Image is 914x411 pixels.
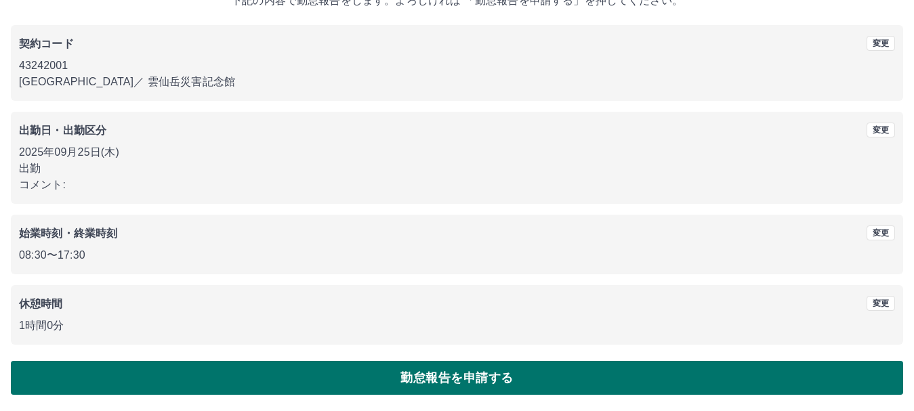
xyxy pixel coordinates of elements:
button: 変更 [867,36,895,51]
b: 契約コード [19,38,74,49]
b: 出勤日・出勤区分 [19,125,106,136]
p: コメント: [19,177,895,193]
b: 休憩時間 [19,298,63,309]
p: [GEOGRAPHIC_DATA] ／ 雲仙岳災害記念館 [19,74,895,90]
p: 08:30 〜 17:30 [19,247,895,263]
button: 勤怠報告を申請する [11,361,903,395]
p: 43242001 [19,58,895,74]
p: 1時間0分 [19,318,895,334]
b: 始業時刻・終業時刻 [19,228,117,239]
button: 変更 [867,296,895,311]
p: 出勤 [19,160,895,177]
button: 変更 [867,225,895,240]
button: 変更 [867,123,895,137]
p: 2025年09月25日(木) [19,144,895,160]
